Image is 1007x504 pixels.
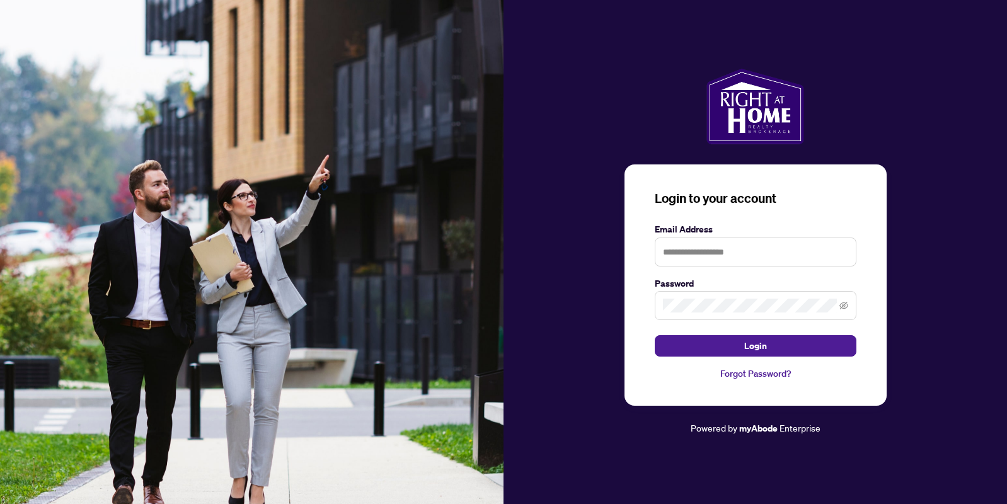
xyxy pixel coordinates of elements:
label: Email Address [655,222,856,236]
a: myAbode [739,421,778,435]
span: Powered by [691,422,737,433]
span: eye-invisible [839,301,848,310]
button: Login [655,335,856,357]
span: Login [744,336,767,356]
h3: Login to your account [655,190,856,207]
img: ma-logo [706,69,804,144]
a: Forgot Password? [655,367,856,381]
span: Enterprise [780,422,820,433]
label: Password [655,277,856,290]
